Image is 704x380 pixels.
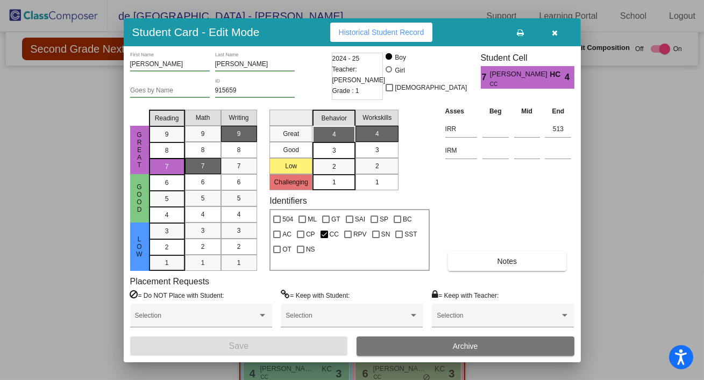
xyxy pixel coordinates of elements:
span: 6 [237,177,241,187]
span: SP [380,213,388,226]
th: Mid [511,105,543,117]
span: Grade : 1 [332,85,359,96]
button: Notes [448,252,566,271]
input: assessment [445,121,477,137]
span: SAI [355,213,365,226]
span: 5 [237,193,241,203]
span: 3 [165,226,169,236]
span: 9 [201,129,205,139]
span: [PERSON_NAME] [490,69,550,80]
span: NS [306,243,315,256]
span: 7 [237,161,241,171]
span: 7 [165,162,169,171]
span: 9 [165,130,169,139]
th: Beg [480,105,511,117]
span: Low [134,235,144,258]
div: Boy [394,53,406,62]
span: 7 [201,161,205,171]
span: CC [490,80,542,88]
span: 4 [165,210,169,220]
span: 1 [375,177,379,187]
span: 2 [237,242,241,252]
button: Historical Student Record [330,23,433,42]
span: ML [308,213,317,226]
span: 2 [375,161,379,171]
span: 5 [165,194,169,204]
span: 7 [481,71,490,84]
span: [DEMOGRAPHIC_DATA] [395,81,467,94]
span: 2024 - 25 [332,53,360,64]
span: AC [282,228,291,241]
span: 1 [237,258,241,268]
span: 4 [201,210,205,219]
button: Archive [357,336,574,356]
div: Girl [394,66,405,75]
input: Enter ID [215,87,295,95]
label: = Keep with Student: [281,290,350,300]
span: SST [404,228,417,241]
span: 4 [375,129,379,139]
span: OT [282,243,291,256]
span: 5 [201,193,205,203]
span: Teacher: [PERSON_NAME] [332,64,386,85]
span: 8 [237,145,241,155]
span: 3 [332,146,336,155]
span: HC [550,69,565,80]
span: Save [229,341,248,350]
span: 504 [282,213,293,226]
span: 9 [237,129,241,139]
span: 3 [201,226,205,235]
span: 3 [375,145,379,155]
input: assessment [445,142,477,159]
span: 1 [332,177,336,187]
label: Placement Requests [130,276,210,286]
span: 4 [565,71,574,84]
span: 8 [201,145,205,155]
span: Good [134,183,144,213]
label: = Do NOT Place with Student: [130,290,224,300]
span: 2 [165,242,169,252]
span: 3 [237,226,241,235]
span: CP [306,228,315,241]
span: Behavior [322,113,347,123]
span: 8 [165,146,169,155]
span: SN [381,228,390,241]
span: 4 [332,130,336,139]
span: Math [196,113,210,123]
button: Save [130,336,348,356]
span: Great [134,131,144,169]
span: 6 [165,178,169,188]
span: BC [403,213,412,226]
span: Historical Student Record [339,28,424,37]
span: Reading [155,113,179,123]
span: 4 [237,210,241,219]
h3: Student Cell [481,53,574,63]
span: CC [330,228,339,241]
label: Identifiers [269,196,307,206]
h3: Student Card - Edit Mode [132,25,260,39]
span: Archive [453,342,478,350]
span: GT [331,213,340,226]
span: Notes [497,257,517,266]
span: 6 [201,177,205,187]
span: 1 [201,258,205,268]
span: 2 [201,242,205,252]
label: = Keep with Teacher: [432,290,499,300]
span: RPV [353,228,367,241]
span: Writing [229,113,248,123]
span: Workskills [362,113,392,123]
input: goes by name [130,87,210,95]
span: 2 [332,162,336,171]
span: 1 [165,258,169,268]
th: Asses [443,105,480,117]
th: End [542,105,574,117]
